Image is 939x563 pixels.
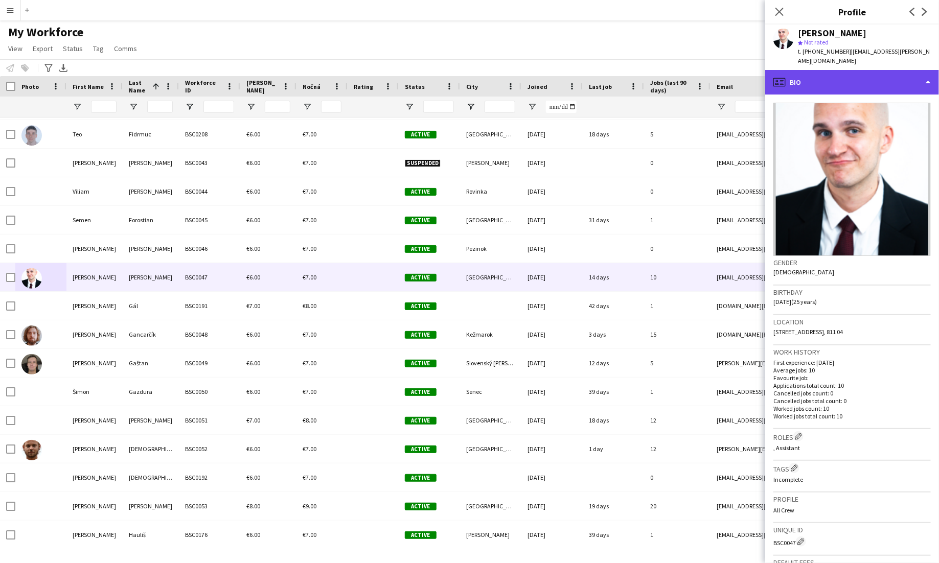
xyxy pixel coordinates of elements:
div: [EMAIL_ADDRESS][DOMAIN_NAME] [711,521,915,549]
div: [DATE] [521,263,583,291]
span: €7.00 [246,416,260,424]
div: [DATE] [521,149,583,177]
h3: Roles [773,431,931,442]
div: 5 [644,349,711,377]
div: Gaštan [123,349,179,377]
div: [PERSON_NAME] [123,149,179,177]
div: 5 [644,120,711,148]
h3: Birthday [773,288,931,297]
h3: Gender [773,258,931,267]
span: Workforce ID [185,79,222,94]
div: [EMAIL_ADDRESS][DOMAIN_NAME] [711,149,915,177]
span: Tag [93,44,104,53]
span: €6.00 [246,445,260,453]
div: BSC0176 [179,521,240,549]
div: 39 days [583,521,644,549]
p: Cancelled jobs total count: 0 [773,397,931,405]
button: Open Filter Menu [717,102,726,111]
div: [DATE] [521,177,583,205]
div: [PERSON_NAME] [123,406,179,434]
div: [DOMAIN_NAME][EMAIL_ADDRESS][DOMAIN_NAME] [711,320,915,348]
span: €7.00 [246,302,260,310]
div: [PERSON_NAME] [66,521,123,549]
button: Open Filter Menu [528,102,537,111]
div: BSC0048 [179,320,240,348]
div: [PERSON_NAME] [66,149,123,177]
span: Status [405,83,425,90]
span: €8.00 [303,416,316,424]
span: €6.00 [246,474,260,481]
div: 0 [644,463,711,491]
input: Email Filter Input [735,101,909,113]
div: [DEMOGRAPHIC_DATA] [123,435,179,463]
span: Active [405,388,437,396]
span: Active [405,188,437,196]
span: €7.00 [303,187,316,195]
div: Gazdura [123,378,179,406]
span: City [466,83,478,90]
div: [GEOGRAPHIC_DATA] [460,120,521,148]
div: [PERSON_NAME] [123,263,179,291]
div: [DEMOGRAPHIC_DATA] [123,463,179,491]
div: [DATE] [521,378,583,406]
div: [EMAIL_ADDRESS][DOMAIN_NAME] [711,206,915,234]
button: Open Filter Menu [466,102,475,111]
span: €7.00 [303,531,316,538]
span: Email [717,83,733,90]
div: BSC0052 [179,435,240,463]
span: €7.00 [303,245,316,252]
p: Worked jobs total count: 10 [773,412,931,420]
div: [DATE] [521,406,583,434]
img: Peter Furda [21,268,42,289]
div: 0 [644,177,711,205]
span: [STREET_ADDRESS], 811 04 [773,328,843,336]
button: Open Filter Menu [405,102,414,111]
div: [PERSON_NAME] [66,320,123,348]
span: €6.00 [246,130,260,138]
img: Teo Fidrmuc [21,125,42,146]
div: [GEOGRAPHIC_DATA] [460,406,521,434]
div: [PERSON_NAME][EMAIL_ADDRESS][PERSON_NAME][DOMAIN_NAME] [711,435,915,463]
span: Joined [528,83,547,90]
div: 10 [644,263,711,291]
p: Worked jobs count: 10 [773,405,931,412]
div: [DATE] [521,349,583,377]
div: Bio [765,70,939,95]
span: €7.00 [303,445,316,453]
input: First Name Filter Input [91,101,117,113]
span: Active [405,274,437,281]
span: Active [405,417,437,425]
div: Šimon [66,378,123,406]
div: 1 [644,206,711,234]
app-action-btn: Export XLSX [57,62,70,74]
div: 31 days [583,206,644,234]
app-action-btn: Advanced filters [42,62,55,74]
div: [GEOGRAPHIC_DATA] [460,263,521,291]
div: [DATE] [521,320,583,348]
button: Open Filter Menu [73,102,82,111]
div: [GEOGRAPHIC_DATA] [460,206,521,234]
div: BSC0051 [179,406,240,434]
a: Comms [110,42,141,55]
span: [PERSON_NAME] [246,79,278,94]
span: €7.00 [303,331,316,338]
div: [EMAIL_ADDRESS][DOMAIN_NAME] [711,492,915,520]
span: €8.00 [246,502,260,510]
span: €7.00 [303,159,316,167]
div: 1 [644,521,711,549]
div: [GEOGRAPHIC_DATA] [460,435,521,463]
div: [DATE] [521,120,583,148]
span: €9.00 [303,502,316,510]
p: Applications total count: 10 [773,382,931,389]
div: [EMAIL_ADDRESS][DOMAIN_NAME] [711,120,915,148]
div: [PERSON_NAME] [66,263,123,291]
h3: Unique ID [773,525,931,534]
span: €6.00 [246,273,260,281]
img: Adam Halaj [21,440,42,460]
h3: Tags [773,463,931,474]
div: Teo [66,120,123,148]
h3: Work history [773,347,931,357]
div: 12 days [583,349,644,377]
div: [PERSON_NAME] [66,492,123,520]
div: Pezinok [460,234,521,263]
